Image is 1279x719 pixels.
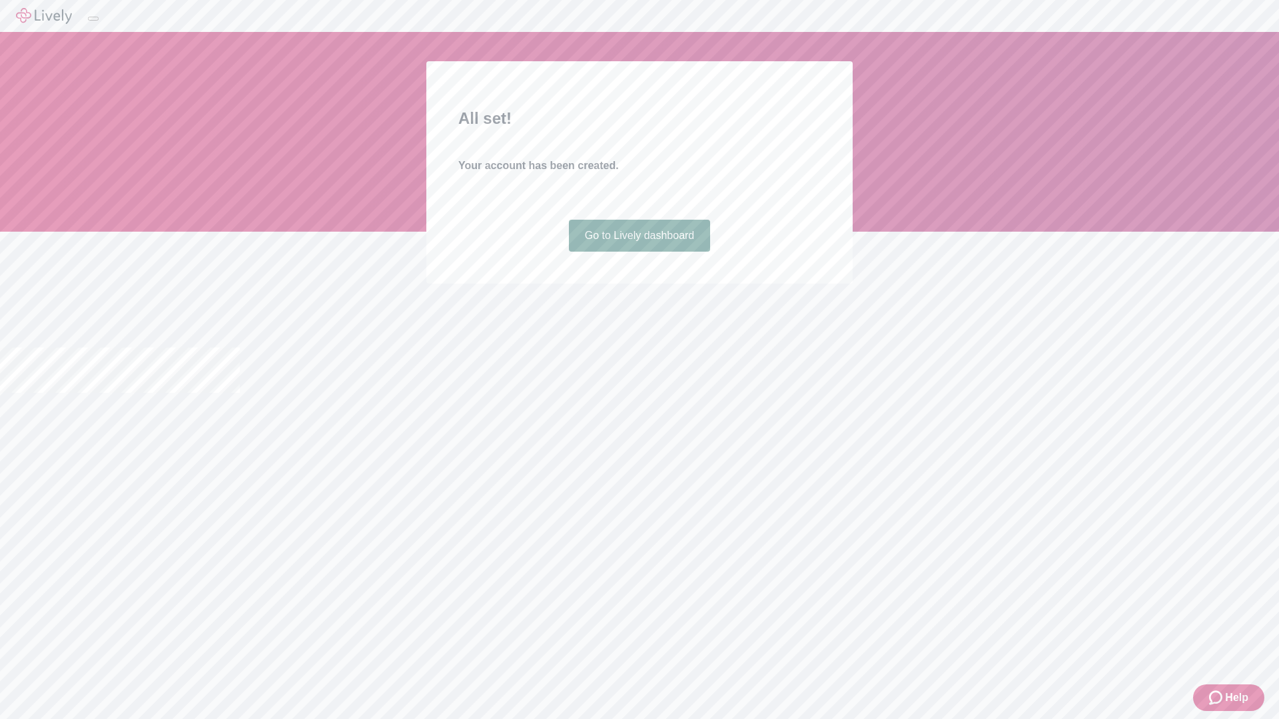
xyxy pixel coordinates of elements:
[88,17,99,21] button: Log out
[569,220,711,252] a: Go to Lively dashboard
[458,107,821,130] h2: All set!
[1193,684,1264,711] button: Zendesk support iconHelp
[1209,690,1225,706] svg: Zendesk support icon
[16,8,72,24] img: Lively
[1225,690,1248,706] span: Help
[458,158,821,174] h4: Your account has been created.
